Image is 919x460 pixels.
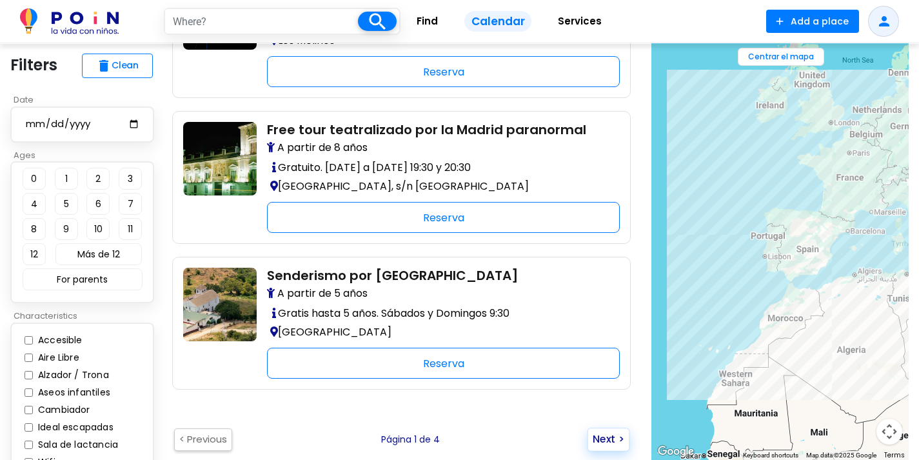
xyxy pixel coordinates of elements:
[20,8,119,34] img: POiN
[267,286,370,301] span: A partir de 5 años
[86,218,110,240] button: 10
[55,243,142,265] button: Más de 12
[10,310,162,323] p: Characteristics
[738,48,824,66] button: Centrar el mapa
[267,202,620,233] div: Reserva
[96,58,112,74] span: delete
[23,268,143,290] button: For parents
[10,149,162,162] p: Ages
[10,54,57,77] p: Filters
[119,168,142,190] button: 3
[10,94,162,106] p: Date
[35,421,114,434] label: Ideal escapadas
[35,368,109,382] label: Alzador / Trona
[743,451,798,460] button: Keyboard shortcuts
[183,122,620,233] a: planes-familia-madrid-free-tour-teatralizado-paranormal Free tour teatralizado por la Madrid para...
[86,168,110,190] button: 2
[588,428,630,451] button: Next >
[267,56,620,87] div: Reserva
[183,268,257,341] img: con-ninos-cordba-andalucia-senderismo-por-las-ermitas
[267,177,609,195] p: [GEOGRAPHIC_DATA], s/n [GEOGRAPHIC_DATA]
[55,218,78,240] button: 9
[267,122,609,137] h2: Free tour teatralizado por la Madrid paranormal
[55,168,78,190] button: 1
[267,323,609,341] p: [GEOGRAPHIC_DATA]
[464,11,531,32] span: Calendar
[35,351,79,365] label: Aire Libre
[174,428,232,451] button: < Previous
[86,193,110,215] button: 6
[267,268,609,283] h2: Senderismo por [GEOGRAPHIC_DATA]
[411,11,444,32] span: Find
[119,193,142,215] button: 7
[35,334,83,347] label: Accesible
[542,6,618,37] a: Services
[35,438,118,452] label: Sala de lactancia
[183,122,257,195] img: planes-familia-madrid-free-tour-teatralizado-paranormal
[267,304,609,323] p: Gratis hasta 5 años. Sábados y Domingos 9:30
[806,452,876,459] span: Map data ©2025 Google
[454,6,541,37] a: Calendar
[55,193,78,215] button: 5
[655,443,697,460] a: Open this area in Google Maps (opens a new window)
[400,6,454,37] a: Find
[35,403,90,417] label: Cambiador
[876,419,902,445] button: Map camera controls
[267,158,609,177] p: Gratuito. [DATE] a [DATE] 19:30 y 20:30
[552,11,608,32] span: Services
[165,9,358,34] input: Where?
[655,443,697,460] img: Google
[23,168,46,190] button: 0
[23,243,46,265] button: 12
[35,386,110,399] label: Aseos infantiles
[884,450,905,460] a: Terms (opens in new tab)
[183,268,620,379] a: con-ninos-cordba-andalucia-senderismo-por-las-ermitas Senderismo por [GEOGRAPHIC_DATA] A partir d...
[366,10,389,33] i: search
[23,193,46,215] button: 4
[267,140,370,155] span: A partir de 8 años
[23,218,46,240] button: 8
[119,218,142,240] button: 11
[82,54,153,78] button: deleteClean
[381,433,440,446] p: Página 1 de 4
[267,348,620,379] div: Reserva
[766,10,859,33] button: Add a place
